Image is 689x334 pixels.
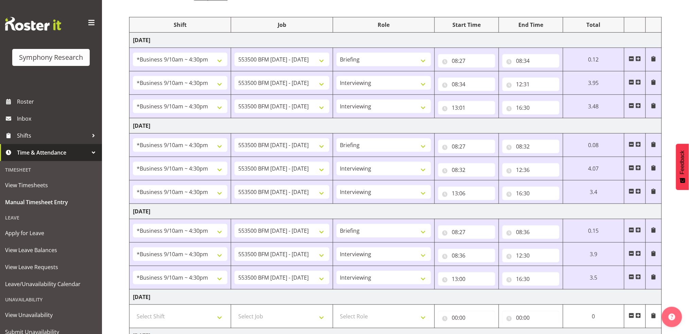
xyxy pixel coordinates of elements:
[5,17,61,31] img: Rosterit website logo
[438,54,495,68] input: Click to select...
[502,21,559,29] div: End Time
[2,177,100,194] a: View Timesheets
[235,21,329,29] div: Job
[567,21,620,29] div: Total
[438,77,495,91] input: Click to select...
[563,71,624,95] td: 3.95
[563,134,624,157] td: 0.08
[438,21,495,29] div: Start Time
[17,96,99,107] span: Roster
[2,259,100,276] a: View Leave Requests
[563,219,624,243] td: 0.15
[502,101,559,115] input: Click to select...
[2,276,100,293] a: Leave/Unavailability Calendar
[130,33,662,48] td: [DATE]
[130,204,662,219] td: [DATE]
[502,77,559,91] input: Click to select...
[676,144,689,190] button: Feedback - Show survey
[563,95,624,118] td: 3.48
[502,187,559,200] input: Click to select...
[2,194,100,211] a: Manual Timesheet Entry
[502,272,559,286] input: Click to select...
[17,113,99,124] span: Inbox
[563,305,624,328] td: 0
[2,293,100,306] div: Unavailability
[2,163,100,177] div: Timesheet
[133,21,227,29] div: Shift
[438,272,495,286] input: Click to select...
[5,310,97,320] span: View Unavailability
[5,180,97,190] span: View Timesheets
[563,157,624,180] td: 4.07
[563,243,624,266] td: 3.9
[5,197,97,207] span: Manual Timesheet Entry
[669,314,675,320] img: help-xxl-2.png
[438,163,495,177] input: Click to select...
[130,118,662,134] td: [DATE]
[563,266,624,289] td: 3.5
[502,163,559,177] input: Click to select...
[502,54,559,68] input: Click to select...
[438,140,495,153] input: Click to select...
[502,249,559,262] input: Click to select...
[563,180,624,204] td: 3.4
[438,187,495,200] input: Click to select...
[130,289,662,305] td: [DATE]
[5,228,97,238] span: Apply for Leave
[502,225,559,239] input: Click to select...
[17,130,88,141] span: Shifts
[19,52,83,63] div: Symphony Research
[502,311,559,324] input: Click to select...
[438,249,495,262] input: Click to select...
[2,225,100,242] a: Apply for Leave
[2,211,100,225] div: Leave
[438,101,495,115] input: Click to select...
[2,242,100,259] a: View Leave Balances
[17,147,88,158] span: Time & Attendance
[679,151,686,174] span: Feedback
[5,245,97,255] span: View Leave Balances
[438,311,495,324] input: Click to select...
[5,262,97,272] span: View Leave Requests
[438,225,495,239] input: Click to select...
[502,140,559,153] input: Click to select...
[5,279,97,289] span: Leave/Unavailability Calendar
[337,21,431,29] div: Role
[2,306,100,323] a: View Unavailability
[563,48,624,71] td: 0.12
